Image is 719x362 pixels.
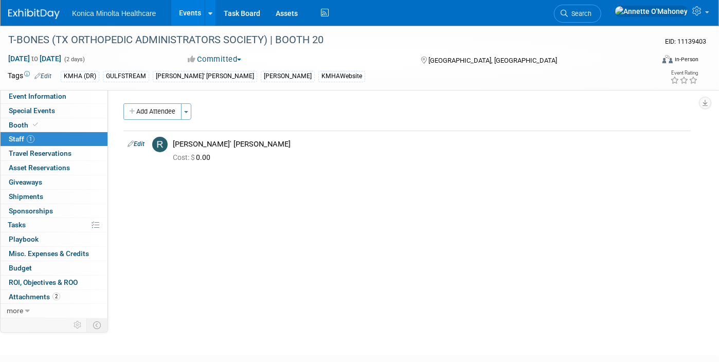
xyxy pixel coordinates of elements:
[1,175,107,189] a: Giveaways
[1,118,107,132] a: Booth
[1,232,107,246] a: Playbook
[9,121,40,129] span: Booth
[8,221,26,229] span: Tasks
[9,106,55,115] span: Special Events
[1,276,107,289] a: ROI, Objectives & ROO
[184,54,245,65] button: Committed
[674,56,698,63] div: In-Person
[9,92,66,100] span: Event Information
[9,149,71,157] span: Travel Reservations
[8,54,62,63] span: [DATE] [DATE]
[662,55,673,63] img: Format-Inperson.png
[87,318,108,332] td: Toggle Event Tabs
[52,293,60,300] span: 2
[153,71,257,82] div: [PERSON_NAME]' [PERSON_NAME]
[1,89,107,103] a: Event Information
[9,278,78,286] span: ROI, Objectives & ROO
[9,207,53,215] span: Sponsorships
[173,153,196,161] span: Cost: $
[9,264,32,272] span: Budget
[1,304,107,318] a: more
[69,318,87,332] td: Personalize Event Tab Strip
[615,6,688,17] img: Annette O'Mahoney
[261,71,315,82] div: [PERSON_NAME]
[61,71,99,82] div: KMHA (DR)
[1,261,107,275] a: Budget
[123,103,182,120] button: Add Attendee
[5,31,640,49] div: T-BONES (TX ORTHOPEDIC ADMINISTRATORS SOCIETY) | BOOTH 20
[554,5,601,23] a: Search
[72,9,156,17] span: Konica Minolta Healthcare
[34,73,51,80] a: Edit
[63,56,85,63] span: (2 days)
[9,293,60,301] span: Attachments
[1,204,107,218] a: Sponsorships
[8,9,60,19] img: ExhibitDay
[1,104,107,118] a: Special Events
[152,137,168,152] img: R.jpg
[33,122,38,128] i: Booth reservation complete
[9,235,39,243] span: Playbook
[30,55,40,63] span: to
[670,70,698,76] div: Event Rating
[9,192,43,201] span: Shipments
[9,164,70,172] span: Asset Reservations
[1,161,107,175] a: Asset Reservations
[27,135,34,143] span: 1
[8,70,51,82] td: Tags
[1,190,107,204] a: Shipments
[1,247,107,261] a: Misc. Expenses & Credits
[9,249,89,258] span: Misc. Expenses & Credits
[596,53,698,69] div: Event Format
[9,135,34,143] span: Staff
[7,306,23,315] span: more
[665,38,706,45] span: Event ID: 11139403
[9,178,42,186] span: Giveaways
[173,153,214,161] span: 0.00
[1,290,107,304] a: Attachments2
[428,57,557,64] span: [GEOGRAPHIC_DATA], [GEOGRAPHIC_DATA]
[318,71,365,82] div: KMHAWebsite
[173,139,687,149] div: [PERSON_NAME]' [PERSON_NAME]
[1,218,107,232] a: Tasks
[103,71,149,82] div: GULFSTREAM
[1,132,107,146] a: Staff1
[1,147,107,160] a: Travel Reservations
[128,140,145,148] a: Edit
[568,10,591,17] span: Search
